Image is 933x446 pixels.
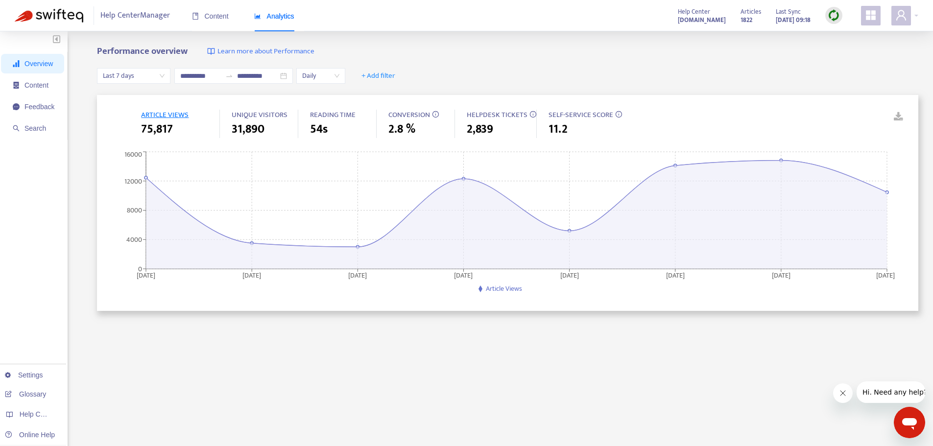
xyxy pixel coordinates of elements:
[776,6,801,17] span: Last Sync
[24,81,48,89] span: Content
[349,269,367,281] tspan: [DATE]
[13,82,20,89] span: container
[741,6,761,17] span: Articles
[776,15,811,25] strong: [DATE] 09:18
[127,205,142,216] tspan: 8000
[361,70,395,82] span: + Add filter
[310,109,356,121] span: READING TIME
[24,103,54,111] span: Feedback
[666,269,685,281] tspan: [DATE]
[13,125,20,132] span: search
[865,9,877,21] span: appstore
[141,120,173,138] span: 75,817
[549,109,613,121] span: SELF-SERVICE SCORE
[467,109,527,121] span: HELPDESK TICKETS
[254,12,294,20] span: Analytics
[126,234,142,245] tspan: 4000
[833,383,853,403] iframe: メッセージを閉じる
[895,9,907,21] span: user
[560,269,579,281] tspan: [DATE]
[232,109,287,121] span: UNIQUE VISITORS
[15,9,83,23] img: Swifteq
[6,7,71,15] span: Hi. Need any help?
[455,269,473,281] tspan: [DATE]
[741,15,752,25] strong: 1822
[549,120,568,138] span: 11.2
[207,47,215,55] img: image-link
[192,13,199,20] span: book
[100,6,170,25] span: Help Center Manager
[254,13,261,20] span: area-chart
[388,120,415,138] span: 2.8 %
[5,431,55,439] a: Online Help
[5,371,43,379] a: Settings
[13,103,20,110] span: message
[243,269,262,281] tspan: [DATE]
[20,410,60,418] span: Help Centers
[217,46,314,57] span: Learn more about Performance
[225,72,233,80] span: swap-right
[24,60,53,68] span: Overview
[310,120,328,138] span: 54s
[877,269,895,281] tspan: [DATE]
[678,6,710,17] span: Help Center
[467,120,493,138] span: 2,839
[192,12,229,20] span: Content
[894,407,925,438] iframe: メッセージングウィンドウを開くボタン
[207,46,314,57] a: Learn more about Performance
[828,9,840,22] img: sync.dc5367851b00ba804db3.png
[103,69,165,83] span: Last 7 days
[857,381,925,403] iframe: 会社からのメッセージ
[24,124,46,132] span: Search
[302,69,339,83] span: Daily
[13,60,20,67] span: signal
[232,120,264,138] span: 31,890
[486,283,522,294] span: Article Views
[5,390,46,398] a: Glossary
[225,72,233,80] span: to
[354,68,403,84] button: + Add filter
[772,269,790,281] tspan: [DATE]
[141,109,189,121] span: ARTICLE VIEWS
[388,109,430,121] span: CONVERSION
[138,263,142,274] tspan: 0
[97,44,188,59] b: Performance overview
[678,15,726,25] strong: [DOMAIN_NAME]
[124,175,142,187] tspan: 12000
[137,269,155,281] tspan: [DATE]
[124,149,142,160] tspan: 16000
[678,14,726,25] a: [DOMAIN_NAME]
